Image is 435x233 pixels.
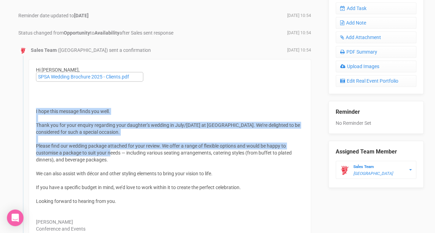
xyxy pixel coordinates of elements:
span: Status changed from to after Sales sent response [18,30,173,36]
span: [DATE] 10:54 [287,30,311,36]
button: Sales Team [GEOGRAPHIC_DATA] [336,161,416,179]
span: Reminder date updated to [18,13,89,18]
div: Thank you for your enquiry regarding your daughter’s wedding in July/[DATE] at [GEOGRAPHIC_DATA].... [36,122,304,136]
img: knight-head-160.jpg [20,47,27,54]
legend: Assigned Team Member [336,148,416,156]
a: Add Task [336,2,416,14]
span: [PERSON_NAME] [36,219,73,225]
strong: Sales Team [353,164,374,169]
a: Add Note [336,17,416,29]
span: [DATE] 10:54 [287,47,311,53]
div: Please find our wedding package attached for your review. We offer a range of flexible options an... [36,142,304,163]
em: [GEOGRAPHIC_DATA] [353,171,393,176]
div: Looking forward to hearing from you. [36,198,304,205]
a: Add Attachment [336,31,416,43]
a: Upload Images [336,60,416,72]
span: Conference and Events [36,226,85,232]
strong: Sales Team [31,47,57,53]
legend: Reminder [336,108,416,116]
a: SPSA Wedding Brochure 2025 - Clients.pdf [36,72,143,82]
strong: Availability [94,30,119,36]
div: I hope this message finds you well. [36,108,304,115]
div: No Reminder Set [336,101,416,127]
a: PDF Summary [336,46,416,58]
div: If you have a specific budget in mind, we’d love to work within it to create the perfect celebrat... [36,184,304,191]
img: knight-head-160.jpg [339,165,350,175]
b: [DATE] [74,13,89,18]
strong: Opportunity [64,30,90,36]
span: [DATE] 10:54 [287,13,311,19]
div: We can also assist with décor and other styling elements to bring your vision to life. [36,170,304,177]
span: ([GEOGRAPHIC_DATA]) sent a confirmation [58,47,151,53]
div: Hi [PERSON_NAME], [36,66,304,108]
a: Edit Real Event Portfolio [336,75,416,87]
div: Open Intercom Messenger [7,209,24,226]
